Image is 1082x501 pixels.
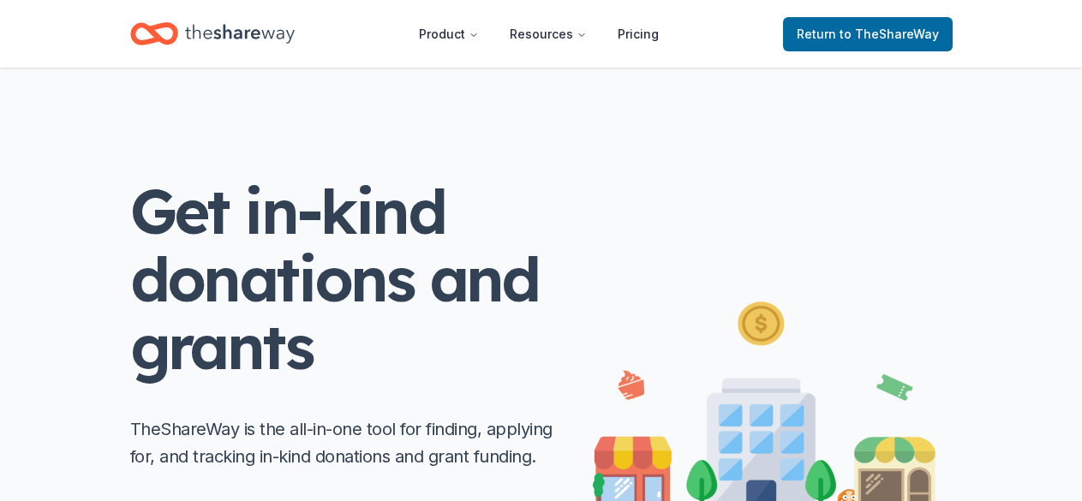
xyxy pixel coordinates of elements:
[130,415,559,470] p: TheShareWay is the all-in-one tool for finding, applying for, and tracking in-kind donations and ...
[604,17,673,51] a: Pricing
[130,177,559,381] h1: Get in-kind donations and grants
[840,27,939,41] span: to TheShareWay
[783,17,953,51] a: Returnto TheShareWay
[405,17,493,51] button: Product
[405,14,673,54] nav: Main
[797,24,939,45] span: Return
[130,14,295,54] a: Home
[496,17,601,51] button: Resources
